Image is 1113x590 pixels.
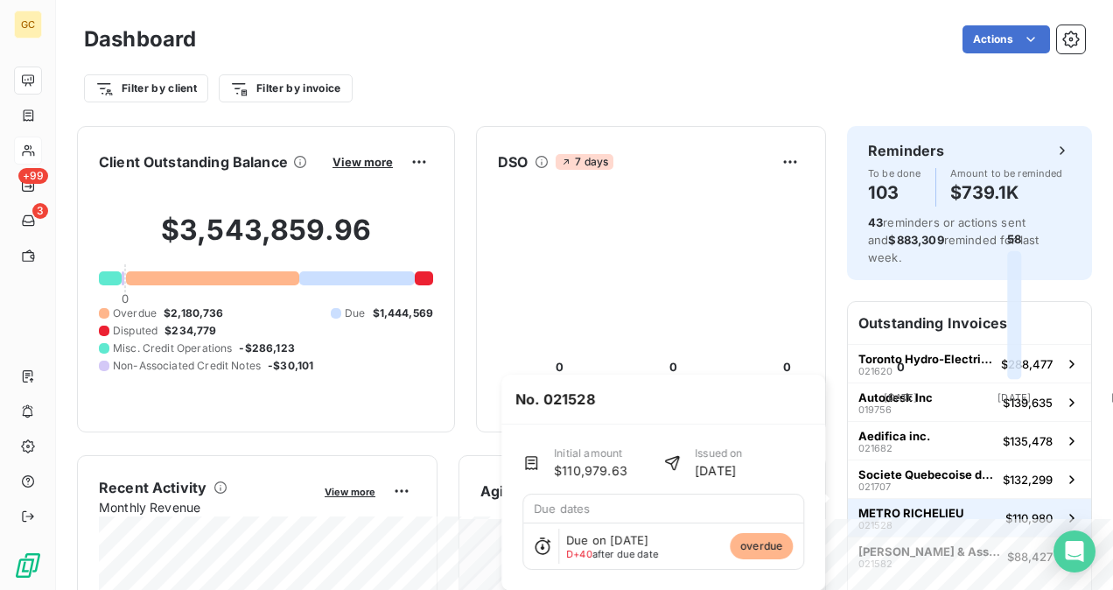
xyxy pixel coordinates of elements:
[113,341,232,356] span: Misc. Credit Operations
[534,502,590,516] span: Due dates
[480,481,580,502] h6: Aging Balance
[858,429,930,443] span: Aedifica inc.
[884,391,917,404] tspan: [DATE]
[858,506,964,520] span: METRO RICHELIEU
[848,498,1091,537] button: METRO RICHELIEU021528$110,980
[695,461,742,480] span: [DATE]
[99,213,433,265] h2: $3,543,859.96
[1003,434,1053,448] span: $135,478
[345,306,365,321] span: Due
[122,291,129,306] span: 0
[858,467,996,481] span: Societe Quebecoise des Infrastructures
[325,486,375,498] span: View more
[848,460,1091,498] button: Societe Quebecoise des Infrastructures021707$132,299
[498,151,528,172] h6: DSO
[268,358,313,374] span: -$30,101
[239,341,294,356] span: -$286,123
[1005,511,1053,525] span: $110,980
[164,323,216,339] span: $234,779
[501,375,609,424] span: No. 021528
[554,461,627,480] span: $110,979.63
[566,549,658,559] span: after due date
[219,74,352,102] button: Filter by invoice
[99,151,288,172] h6: Client Outstanding Balance
[113,358,261,374] span: Non-Associated Credit Notes
[319,483,381,499] button: View more
[554,446,627,461] span: Initial amount
[373,306,434,321] span: $1,444,569
[164,306,224,321] span: $2,180,736
[84,24,196,55] h3: Dashboard
[1053,530,1095,572] div: Open Intercom Messenger
[848,421,1091,460] button: Aedifica inc.021682$135,478
[1003,473,1053,487] span: $132,299
[868,168,921,179] span: To be done
[858,443,892,453] span: 021682
[997,391,1031,404] tspan: [DATE]
[84,74,208,102] button: Filter by client
[566,533,648,547] span: Due on [DATE]
[332,155,393,169] span: View more
[962,25,1050,53] button: Actions
[556,154,613,170] span: 7 days
[858,481,891,492] span: 021707
[950,168,1063,179] span: Amount to be reminded
[18,168,48,184] span: +99
[14,11,42,39] div: GC
[327,154,398,170] button: View more
[566,548,592,560] span: D+40
[868,140,944,161] h6: Reminders
[730,533,793,559] span: overdue
[113,323,157,339] span: Disputed
[99,498,312,516] span: Monthly Revenue
[32,203,48,219] span: 3
[14,551,42,579] img: Logo LeanPay
[99,477,206,498] h6: Recent Activity
[695,446,742,461] span: Issued on
[113,306,157,321] span: Overdue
